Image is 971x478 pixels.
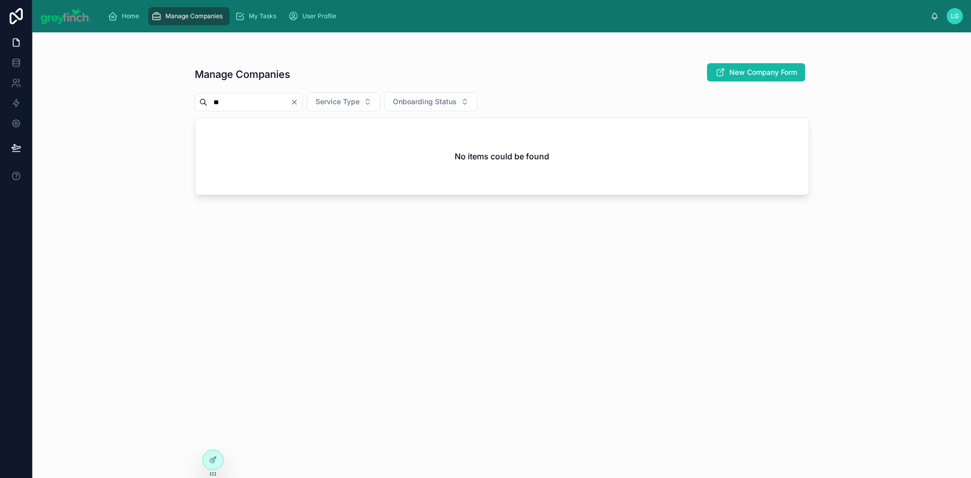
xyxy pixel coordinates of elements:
[148,7,230,25] a: Manage Companies
[122,12,139,20] span: Home
[316,97,360,107] span: Service Type
[165,12,223,20] span: Manage Companies
[455,150,549,162] h2: No items could be found
[393,97,457,107] span: Onboarding Status
[232,7,283,25] a: My Tasks
[290,98,302,106] button: Clear
[249,12,276,20] span: My Tasks
[384,92,477,111] button: Select Button
[729,67,797,77] span: New Company Form
[951,12,959,20] span: LG
[707,63,805,81] button: New Company Form
[285,7,343,25] a: User Profile
[302,12,336,20] span: User Profile
[105,7,146,25] a: Home
[100,5,931,27] div: scrollable content
[307,92,380,111] button: Select Button
[40,8,92,24] img: App logo
[195,67,290,81] h1: Manage Companies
